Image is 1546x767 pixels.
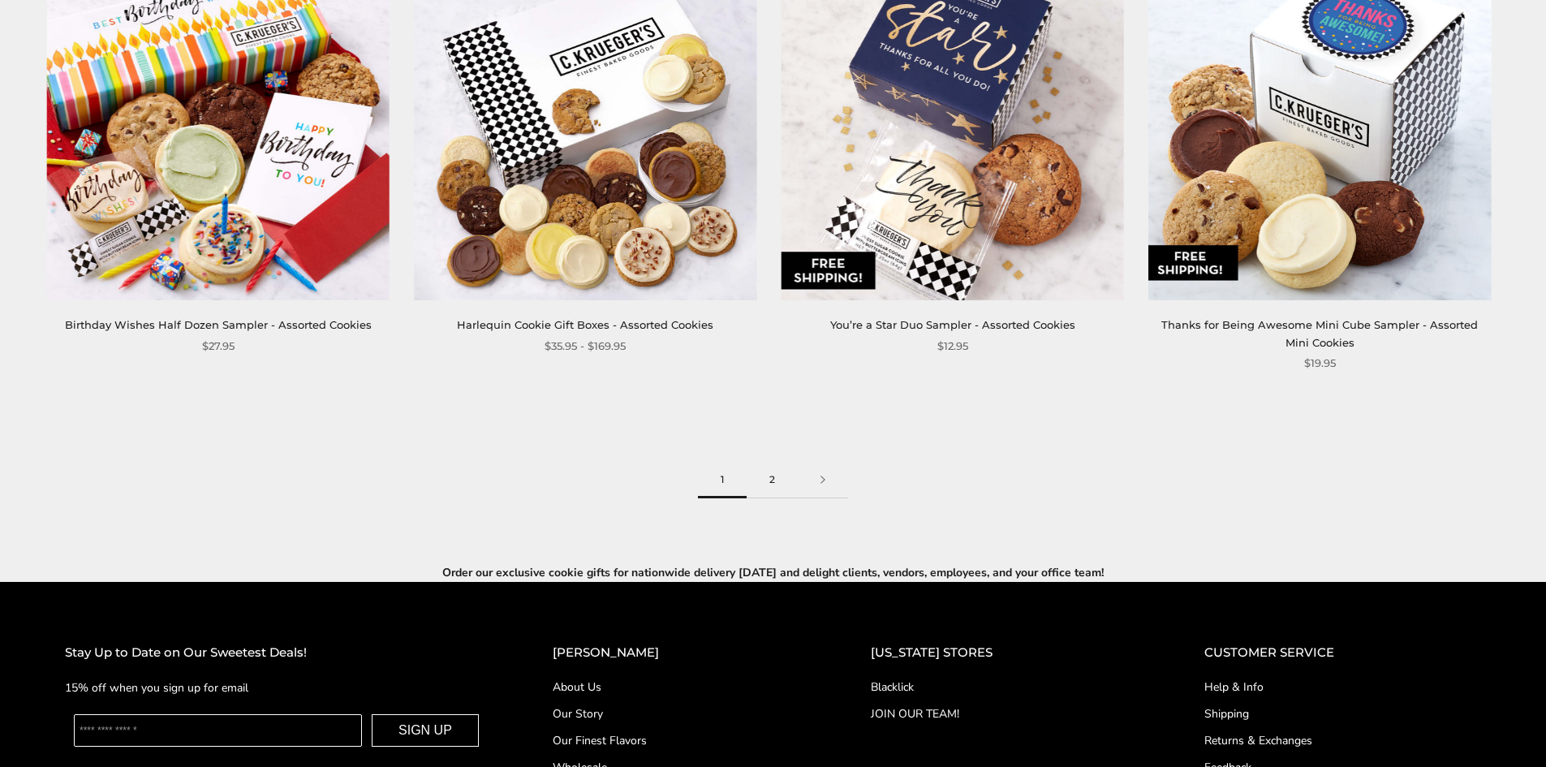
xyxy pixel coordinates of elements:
[553,732,806,749] a: Our Finest Flavors
[74,714,362,747] input: Enter your email
[545,338,626,355] span: $35.95 - $169.95
[202,338,235,355] span: $27.95
[798,462,848,498] a: Next page
[65,679,488,697] p: 15% off when you sign up for email
[871,679,1139,696] a: Blacklick
[1204,643,1481,663] h2: CUSTOMER SERVICE
[937,338,968,355] span: $12.95
[65,643,488,663] h2: Stay Up to Date on Our Sweetest Deals!
[372,714,479,747] button: SIGN UP
[1204,732,1481,749] a: Returns & Exchanges
[830,318,1075,331] a: You’re a Star Duo Sampler - Assorted Cookies
[1204,679,1481,696] a: Help & Info
[698,462,747,498] span: 1
[1204,705,1481,722] a: Shipping
[871,643,1139,663] h2: [US_STATE] STORES
[1161,318,1478,348] a: Thanks for Being Awesome Mini Cube Sampler - Assorted Mini Cookies
[553,643,806,663] h2: [PERSON_NAME]
[13,705,168,754] iframe: Sign Up via Text for Offers
[457,318,713,331] a: Harlequin Cookie Gift Boxes - Assorted Cookies
[65,318,372,331] a: Birthday Wishes Half Dozen Sampler - Assorted Cookies
[553,679,806,696] a: About Us
[1304,355,1336,372] span: $19.95
[871,705,1139,722] a: JOIN OUR TEAM!
[553,705,806,722] a: Our Story
[442,565,1104,580] b: Order our exclusive cookie gifts for nationwide delivery [DATE] and delight clients, vendors, emp...
[747,462,798,498] a: 2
